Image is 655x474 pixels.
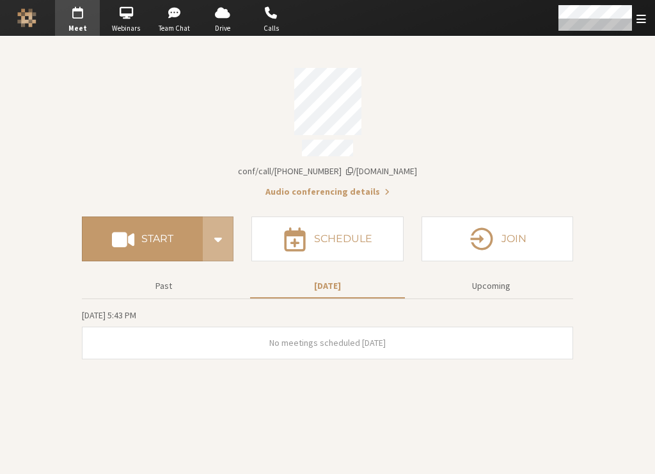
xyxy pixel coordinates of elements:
h4: Start [141,234,173,244]
span: Copy my meeting room link [238,165,417,177]
span: Meet [55,23,100,34]
button: Join [422,217,573,261]
span: Webinars [104,23,148,34]
span: Drive [200,23,245,34]
span: Calls [249,23,294,34]
button: Upcoming [414,275,569,297]
section: Today's Meetings [82,308,573,359]
button: Audio conferencing details [265,185,390,199]
img: Iotum [17,8,36,28]
span: No meetings scheduled [DATE] [269,337,386,348]
button: Past [86,275,241,297]
span: Team Chat [152,23,197,34]
h4: Join [501,234,526,244]
button: Schedule [251,217,403,261]
div: Start conference options [203,217,233,261]
h4: Schedule [314,234,372,244]
section: Account details [82,59,573,199]
button: Start [82,217,203,261]
button: [DATE] [250,275,405,297]
button: Copy my meeting room linkCopy my meeting room link [238,165,417,178]
span: [DATE] 5:43 PM [82,309,136,321]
